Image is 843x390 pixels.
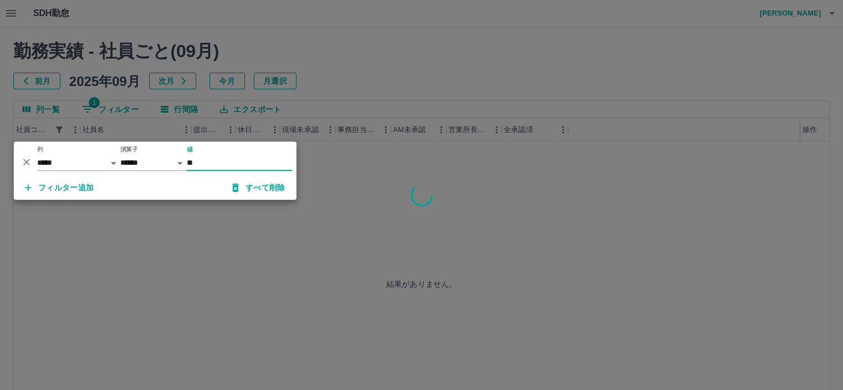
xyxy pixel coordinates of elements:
button: すべて削除 [223,178,294,197]
label: 演算子 [120,145,138,154]
label: 列 [37,145,43,154]
button: 削除 [18,154,35,170]
label: 値 [187,145,193,154]
button: フィルター追加 [16,178,103,197]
